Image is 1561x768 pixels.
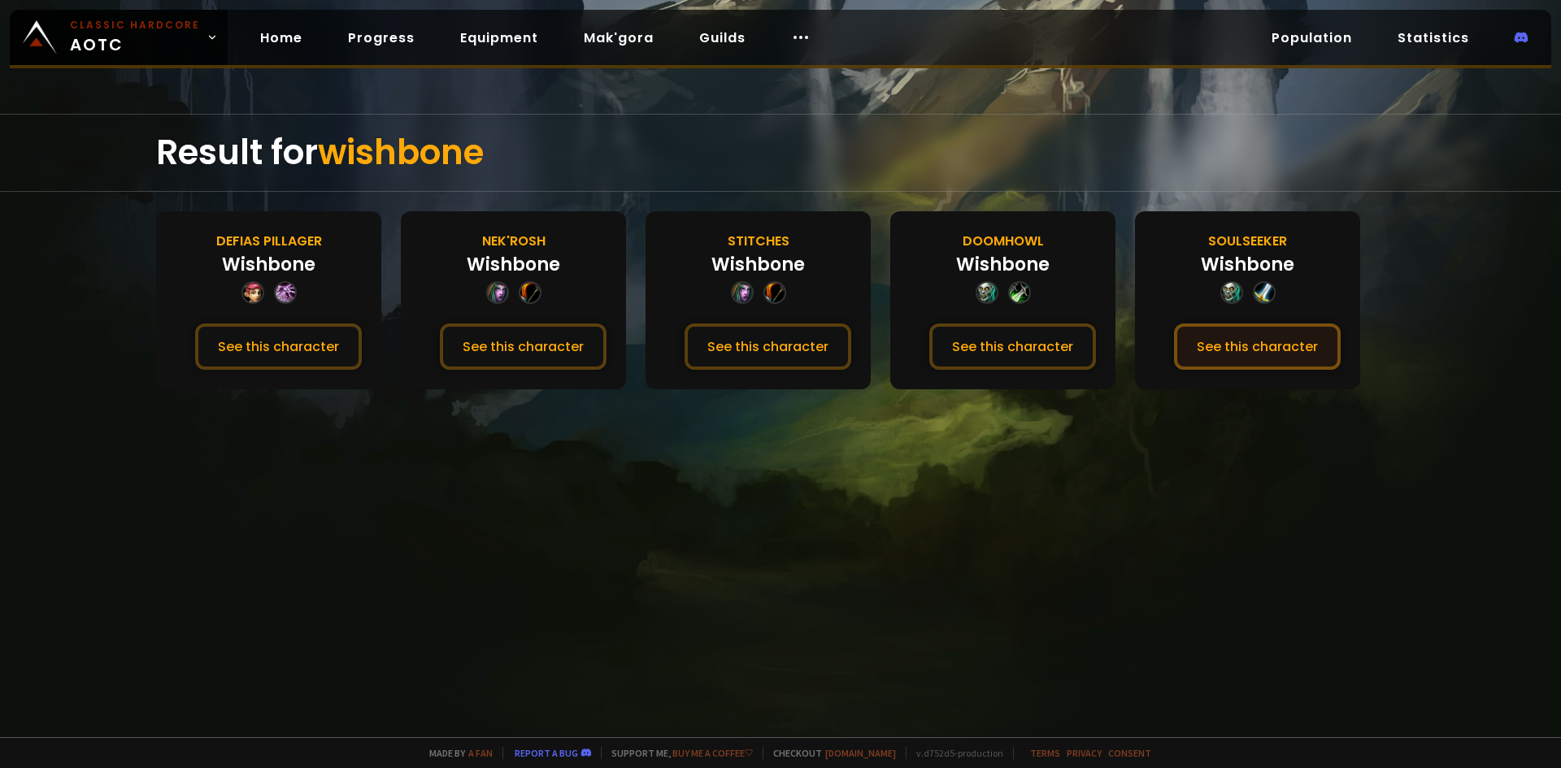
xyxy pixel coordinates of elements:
[482,231,546,251] div: Nek'Rosh
[1030,747,1060,759] a: Terms
[70,18,200,57] span: AOTC
[906,747,1003,759] span: v. d752d5 - production
[515,747,578,759] a: Report a bug
[70,18,200,33] small: Classic Hardcore
[1201,251,1294,278] div: Wishbone
[929,323,1096,370] button: See this character
[440,323,607,370] button: See this character
[468,747,493,759] a: a fan
[318,128,484,176] span: wishbone
[956,251,1050,278] div: Wishbone
[825,747,896,759] a: [DOMAIN_NAME]
[247,21,315,54] a: Home
[686,21,759,54] a: Guilds
[963,231,1044,251] div: Doomhowl
[571,21,667,54] a: Mak'gora
[335,21,428,54] a: Progress
[601,747,753,759] span: Support me,
[1259,21,1365,54] a: Population
[672,747,753,759] a: Buy me a coffee
[156,115,1405,191] div: Result for
[467,251,560,278] div: Wishbone
[711,251,805,278] div: Wishbone
[728,231,789,251] div: Stitches
[763,747,896,759] span: Checkout
[685,323,851,370] button: See this character
[1067,747,1102,759] a: Privacy
[1208,231,1287,251] div: Soulseeker
[216,231,322,251] div: Defias Pillager
[420,747,493,759] span: Made by
[1385,21,1482,54] a: Statistics
[447,21,551,54] a: Equipment
[195,323,362,370] button: See this character
[1174,323,1341,370] button: See this character
[222,251,315,278] div: Wishbone
[10,10,228,65] a: Classic HardcoreAOTC
[1108,747,1151,759] a: Consent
